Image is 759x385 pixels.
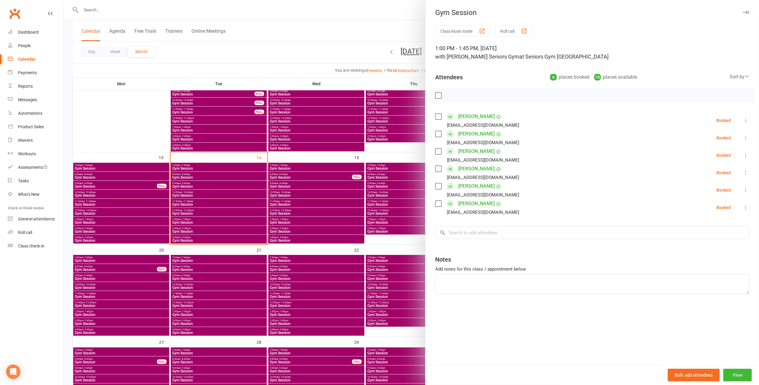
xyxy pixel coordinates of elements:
div: Reports [18,84,33,89]
span: with [PERSON_NAME] Seniors Gym [435,53,519,60]
div: [EMAIL_ADDRESS][DOMAIN_NAME] [447,191,519,199]
div: 6 [550,74,557,80]
div: Booked [716,136,731,140]
div: [EMAIL_ADDRESS][DOMAIN_NAME] [447,156,519,164]
div: [EMAIL_ADDRESS][DOMAIN_NAME] [447,174,519,181]
a: People [8,39,63,53]
div: Roll call [18,230,32,235]
div: 10 [594,74,601,80]
div: Sort by [730,73,749,81]
a: Class kiosk mode [8,239,63,253]
a: What's New [8,188,63,201]
a: Roll call [8,226,63,239]
a: [PERSON_NAME] [458,181,495,191]
div: Booked [716,188,731,192]
div: Booked [716,153,731,157]
button: Bulk add attendees [668,369,720,381]
a: Reports [8,80,63,93]
div: People [18,43,31,48]
input: Search to add attendees [435,226,749,239]
a: [PERSON_NAME] [458,147,495,156]
div: Attendees [435,73,463,81]
div: Calendar [18,57,35,62]
div: Payments [18,70,37,75]
a: Calendar [8,53,63,66]
a: Payments [8,66,63,80]
div: Tasks [18,178,29,183]
button: Roll call [495,26,532,37]
a: [PERSON_NAME] [458,164,495,174]
div: [EMAIL_ADDRESS][DOMAIN_NAME] [447,121,519,129]
a: Clubworx [7,6,22,21]
a: Product Sales [8,120,63,134]
a: Automations [8,107,63,120]
div: 1:00 PM - 1:45 PM, [DATE] [435,44,749,61]
div: places available [594,73,637,81]
div: Waivers [18,138,33,143]
a: General attendance kiosk mode [8,212,63,226]
div: places booked [550,73,589,81]
div: What's New [18,192,40,197]
div: Assessments [18,165,48,170]
a: Messages [8,93,63,107]
a: Assessments [8,161,63,174]
div: [EMAIL_ADDRESS][DOMAIN_NAME] [447,139,519,147]
div: Add notes for this class / appointment below [435,265,749,273]
button: Class kiosk mode [435,26,490,37]
div: Booked [716,118,731,123]
a: Workouts [8,147,63,161]
span: at Seniors Gym [GEOGRAPHIC_DATA] [519,53,609,60]
div: Workouts [18,151,36,156]
div: Messages [18,97,37,102]
div: Booked [716,171,731,175]
a: Waivers [8,134,63,147]
a: [PERSON_NAME] [458,199,495,208]
a: [PERSON_NAME] [458,112,495,121]
div: Automations [18,111,42,116]
div: Gym Session [426,8,759,17]
a: Tasks [8,174,63,188]
div: Notes [435,255,451,264]
div: Product Sales [18,124,44,129]
div: Booked [716,205,731,210]
div: Open Intercom Messenger [6,365,20,379]
a: Dashboard [8,26,63,39]
div: [EMAIL_ADDRESS][DOMAIN_NAME] [447,208,519,216]
div: General attendance [18,217,55,221]
a: [PERSON_NAME] [458,129,495,139]
div: Dashboard [18,30,39,35]
button: View [723,369,752,381]
div: Class check-in [18,244,44,248]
